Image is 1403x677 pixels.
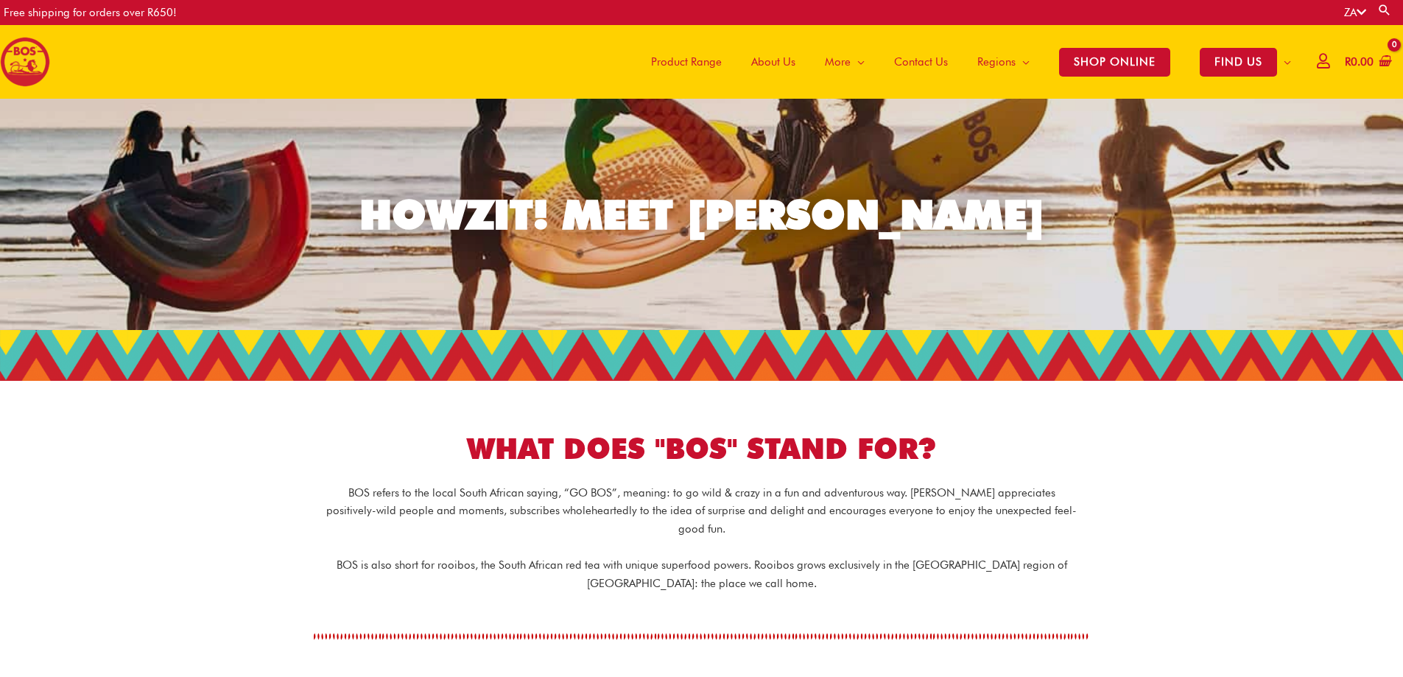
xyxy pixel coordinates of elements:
[1345,55,1374,69] bdi: 0.00
[1059,48,1170,77] span: SHOP ONLINE
[894,40,948,84] span: Contact Us
[326,484,1077,539] p: BOS refers to the local South African saying, “GO BOS”, meaning: to go wild & crazy in a fun and ...
[289,429,1114,469] h1: WHAT DOES "BOS" STAND FOR?
[977,40,1016,84] span: Regions
[1342,46,1392,79] a: View Shopping Cart, empty
[751,40,795,84] span: About Us
[1200,48,1277,77] span: FIND US
[359,194,1044,235] div: HOWZIT! MEET [PERSON_NAME]
[326,556,1077,593] p: BOS is also short for rooibos, the South African red tea with unique superfood powers. Rooibos gr...
[736,25,810,99] a: About Us
[1044,25,1185,99] a: SHOP ONLINE
[963,25,1044,99] a: Regions
[1344,6,1366,19] a: ZA
[636,25,736,99] a: Product Range
[651,40,722,84] span: Product Range
[879,25,963,99] a: Contact Us
[625,25,1306,99] nav: Site Navigation
[825,40,851,84] span: More
[810,25,879,99] a: More
[1377,3,1392,17] a: Search button
[1345,55,1351,69] span: R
